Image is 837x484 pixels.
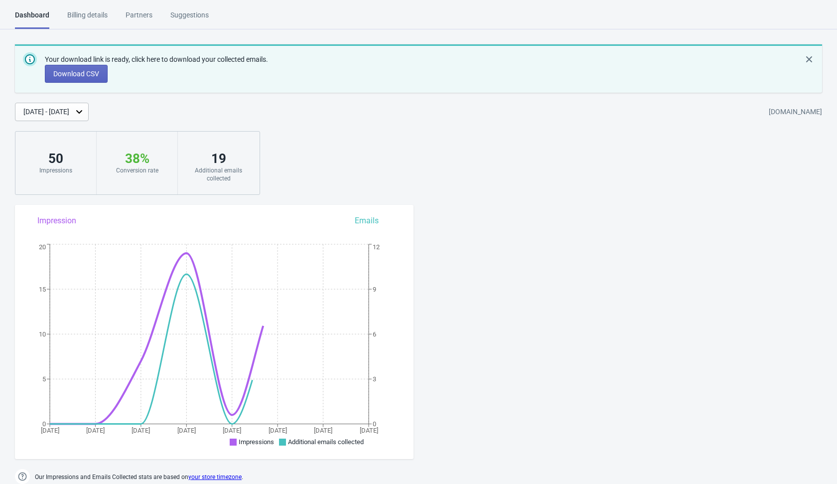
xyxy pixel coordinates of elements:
[25,151,86,166] div: 50
[86,427,105,434] tspan: [DATE]
[45,65,108,83] button: Download CSV
[239,438,274,446] span: Impressions
[188,474,242,481] a: your store timezone
[107,166,167,174] div: Conversion rate
[107,151,167,166] div: 38 %
[314,427,332,434] tspan: [DATE]
[23,107,69,117] div: [DATE] - [DATE]
[800,50,818,68] button: Dismiss notification
[170,10,209,27] div: Suggestions
[25,166,86,174] div: Impressions
[373,286,376,293] tspan: 9
[39,330,46,338] tspan: 10
[288,438,364,446] span: Additional emails collected
[373,420,376,428] tspan: 0
[769,103,822,121] div: [DOMAIN_NAME]
[126,10,152,27] div: Partners
[15,10,49,29] div: Dashboard
[41,427,59,434] tspan: [DATE]
[795,444,827,474] iframe: chat widget
[53,70,99,78] span: Download CSV
[269,427,287,434] tspan: [DATE]
[188,151,249,166] div: 19
[373,375,376,383] tspan: 3
[373,330,376,338] tspan: 6
[45,54,268,65] p: Your download link is ready, click here to download your collected emails.
[223,427,241,434] tspan: [DATE]
[373,243,380,251] tspan: 12
[39,243,46,251] tspan: 20
[39,286,46,293] tspan: 15
[42,420,46,428] tspan: 0
[42,375,46,383] tspan: 5
[188,166,249,182] div: Additional emails collected
[67,10,108,27] div: Billing details
[360,427,378,434] tspan: [DATE]
[177,427,196,434] tspan: [DATE]
[132,427,150,434] tspan: [DATE]
[15,469,30,484] img: help.png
